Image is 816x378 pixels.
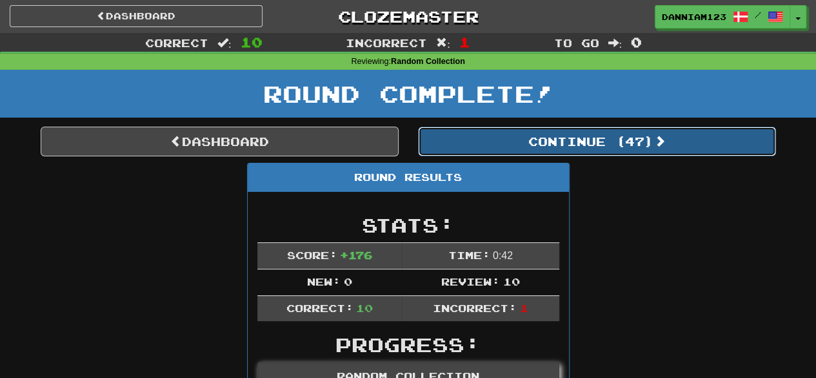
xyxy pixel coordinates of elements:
[41,127,399,156] a: Dashboard
[608,37,622,48] span: :
[662,11,726,23] span: danniam123
[145,36,208,49] span: Correct
[655,5,790,28] a: danniam123 /
[433,302,517,314] span: Incorrect:
[503,275,519,288] span: 10
[282,5,535,28] a: Clozemaster
[493,250,513,261] span: 0 : 42
[631,34,642,50] span: 0
[286,302,353,314] span: Correct:
[459,34,470,50] span: 1
[307,275,341,288] span: New:
[346,36,427,49] span: Incorrect
[553,36,599,49] span: To go
[343,275,352,288] span: 0
[257,215,559,236] h2: Stats:
[10,5,263,27] a: Dashboard
[248,163,569,192] div: Round Results
[286,249,337,261] span: Score:
[217,37,232,48] span: :
[241,34,263,50] span: 10
[441,275,500,288] span: Review:
[519,302,528,314] span: 1
[391,57,465,66] strong: Random Collection
[356,302,373,314] span: 10
[257,334,559,355] h2: Progress:
[755,10,761,19] span: /
[5,81,811,107] h1: Round Complete!
[418,127,776,156] button: Continue (47)
[448,249,490,261] span: Time:
[436,37,450,48] span: :
[340,249,372,261] span: + 176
